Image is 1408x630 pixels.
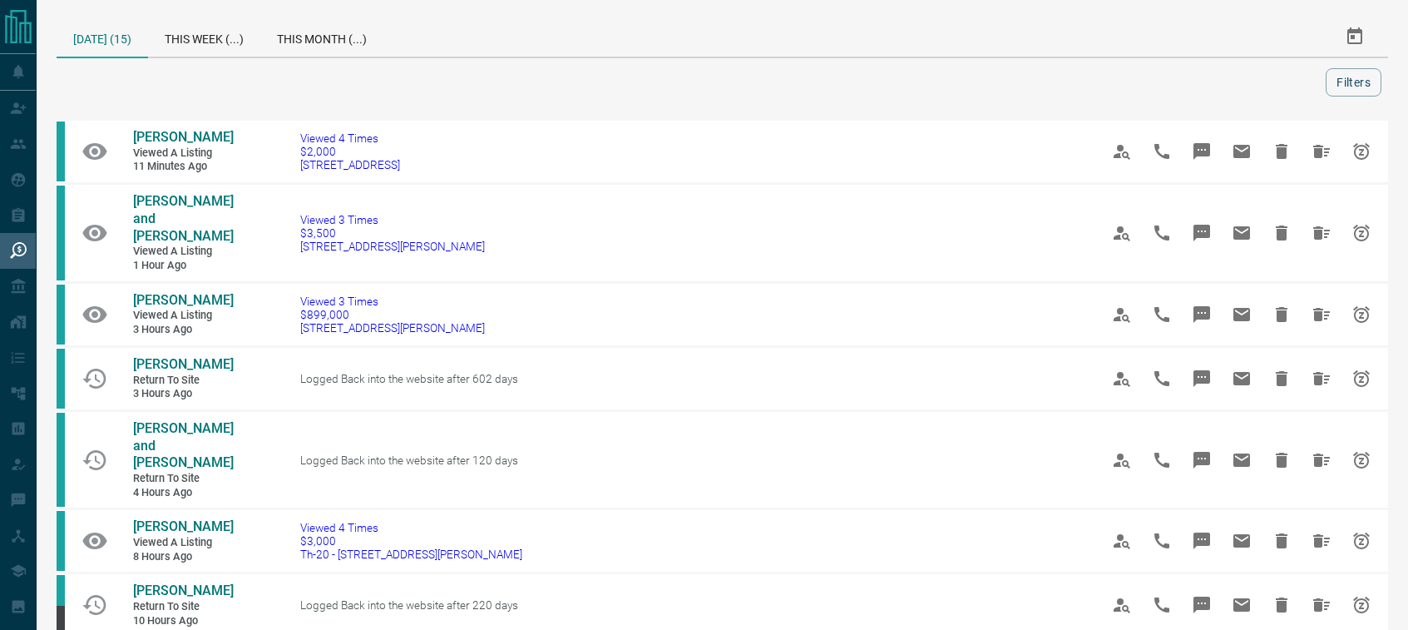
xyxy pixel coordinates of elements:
[1302,295,1341,335] span: Hide All from Nick Chapman
[1341,440,1381,480] span: Snooze
[300,534,522,548] span: $3,000
[1302,213,1341,253] span: Hide All from Helen and Lepek
[133,356,234,372] span: [PERSON_NAME]
[133,518,233,536] a: [PERSON_NAME]
[133,323,233,337] span: 3 hours ago
[57,575,65,605] div: condos.ca
[1341,521,1381,561] span: Snooze
[133,486,233,500] span: 4 hours ago
[1262,585,1302,625] span: Hide
[300,240,485,253] span: [STREET_ADDRESS][PERSON_NAME]
[300,308,485,321] span: $899,000
[1142,213,1182,253] span: Call
[300,145,400,158] span: $2,000
[300,548,522,561] span: Th-20 - [STREET_ADDRESS][PERSON_NAME]
[1222,295,1262,335] span: Email
[1302,359,1341,399] span: Hide All from Veronika Nespalova
[1102,131,1142,171] span: View Profile
[1142,359,1182,399] span: Call
[1182,359,1222,399] span: Message
[300,295,485,335] a: Viewed 3 Times$899,000[STREET_ADDRESS][PERSON_NAME]
[133,550,233,564] span: 8 hours ago
[133,420,233,472] a: [PERSON_NAME] and [PERSON_NAME]
[57,349,65,409] div: condos.ca
[1142,521,1182,561] span: Call
[133,472,233,486] span: Return to Site
[1222,359,1262,399] span: Email
[133,600,233,614] span: Return to Site
[1326,68,1381,97] button: Filters
[1222,213,1262,253] span: Email
[1102,213,1142,253] span: View Profile
[300,226,485,240] span: $3,500
[57,413,65,508] div: condos.ca
[1302,440,1341,480] span: Hide All from Helen and Lepek
[300,321,485,335] span: [STREET_ADDRESS][PERSON_NAME]
[133,420,234,471] span: [PERSON_NAME] and [PERSON_NAME]
[57,122,65,181] div: condos.ca
[1302,131,1341,171] span: Hide All from Francesca Gonzalez
[1142,131,1182,171] span: Call
[1222,440,1262,480] span: Email
[57,285,65,345] div: condos.ca
[1262,295,1302,335] span: Hide
[1102,359,1142,399] span: View Profile
[300,158,400,171] span: [STREET_ADDRESS]
[133,387,233,401] span: 3 hours ago
[133,193,234,244] span: [PERSON_NAME] and [PERSON_NAME]
[260,17,383,57] div: This Month (...)
[1182,521,1222,561] span: Message
[1262,440,1302,480] span: Hide
[1182,440,1222,480] span: Message
[1102,295,1142,335] span: View Profile
[300,131,400,145] span: Viewed 4 Times
[1182,213,1222,253] span: Message
[1182,131,1222,171] span: Message
[1262,131,1302,171] span: Hide
[133,160,233,174] span: 11 minutes ago
[300,454,518,467] span: Logged Back into the website after 120 days
[133,259,233,273] span: 1 hour ago
[300,598,518,612] span: Logged Back into the website after 220 days
[1341,359,1381,399] span: Snooze
[133,193,233,245] a: [PERSON_NAME] and [PERSON_NAME]
[133,583,233,600] a: [PERSON_NAME]
[57,17,148,58] div: [DATE] (15)
[1262,213,1302,253] span: Hide
[133,309,233,323] span: Viewed a Listing
[133,292,234,308] span: [PERSON_NAME]
[1102,585,1142,625] span: View Profile
[133,518,234,534] span: [PERSON_NAME]
[133,374,233,388] span: Return to Site
[1262,521,1302,561] span: Hide
[133,245,233,259] span: Viewed a Listing
[1302,585,1341,625] span: Hide All from Kelechi Abara
[300,521,522,534] span: Viewed 4 Times
[1142,295,1182,335] span: Call
[1182,585,1222,625] span: Message
[1142,585,1182,625] span: Call
[133,129,233,146] a: [PERSON_NAME]
[300,295,485,308] span: Viewed 3 Times
[133,129,234,145] span: [PERSON_NAME]
[133,146,233,161] span: Viewed a Listing
[1335,17,1375,57] button: Select Date Range
[1222,521,1262,561] span: Email
[1222,585,1262,625] span: Email
[133,356,233,374] a: [PERSON_NAME]
[133,292,233,310] a: [PERSON_NAME]
[148,17,260,57] div: This Week (...)
[1182,295,1222,335] span: Message
[1341,295,1381,335] span: Snooze
[1341,131,1381,171] span: Snooze
[1262,359,1302,399] span: Hide
[300,131,400,171] a: Viewed 4 Times$2,000[STREET_ADDRESS]
[300,213,485,253] a: Viewed 3 Times$3,500[STREET_ADDRESS][PERSON_NAME]
[1142,440,1182,480] span: Call
[57,186,65,280] div: condos.ca
[133,614,233,628] span: 10 hours ago
[300,213,485,226] span: Viewed 3 Times
[133,583,234,598] span: [PERSON_NAME]
[1302,521,1341,561] span: Hide All from Evey Zheng
[133,536,233,550] span: Viewed a Listing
